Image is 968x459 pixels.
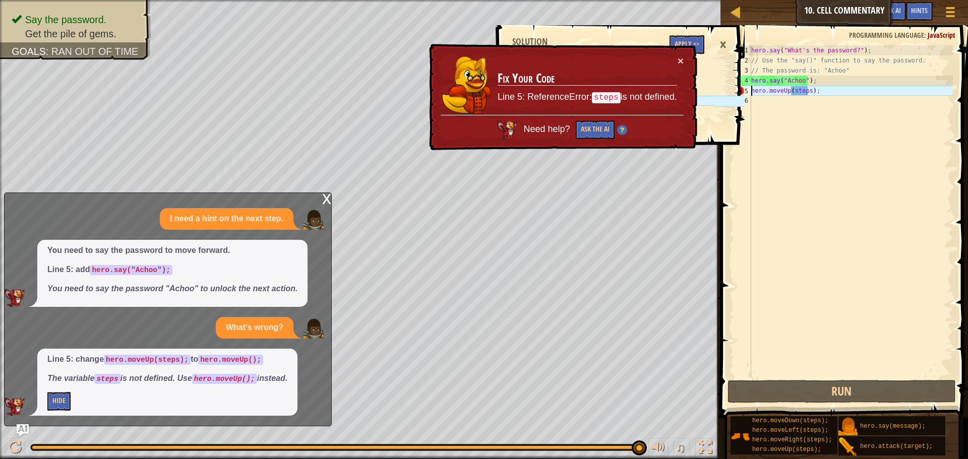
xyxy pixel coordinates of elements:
[47,245,297,256] p: You need to say the password to move forward.
[938,2,963,26] button: Show game menu
[51,46,138,57] span: Ran out of time
[192,374,257,384] code: hero.moveUp();
[498,91,677,104] p: Line 5: ReferenceError: is not defined.
[46,46,51,57] span: :
[728,380,956,403] button: Run
[104,355,191,365] code: hero.moveUp(steps);
[617,125,627,135] img: Hint
[497,120,517,139] img: AI
[670,35,704,54] button: Apply =>
[170,213,283,225] p: I need a hint on the next step.
[838,417,858,436] img: portrait.png
[441,56,492,115] img: duck_hushbaum.png
[12,46,46,57] span: Goals
[47,392,71,411] button: Hide
[304,210,324,230] img: Player
[576,120,615,139] button: Ask the AI
[47,354,287,365] p: Line 5: change to
[90,265,172,275] code: hero.say("Achoo");
[12,27,140,41] li: Get the pile of gems.
[884,6,901,15] span: Ask AI
[12,13,140,27] li: Say the password.
[17,424,29,436] button: Ask AI
[924,30,928,40] span: :
[879,2,906,21] button: Ask AI
[47,374,287,382] em: The variable is not defined. Use instead.
[25,28,116,39] span: Get the pile of gems.
[592,92,621,103] code: steps
[849,30,924,40] span: Programming language
[47,264,297,276] p: Line 5: add
[47,284,297,293] em: You need to say the password "Achoo" to unlock the next action.
[5,438,25,459] button: Ctrl + P: Play
[838,437,858,456] img: portrait.png
[911,6,928,15] span: Hints
[928,30,955,40] span: JavaScript
[25,14,106,25] span: Say the password.
[860,423,926,430] span: hero.say(message);
[678,55,684,66] button: ×
[752,436,832,443] span: hero.moveRight(steps);
[507,35,553,48] div: Solution
[226,322,283,334] p: What's wrong?
[752,427,828,434] span: hero.moveLeft(steps);
[5,398,25,416] img: AI
[94,374,120,384] code: steps
[5,289,25,307] img: AI
[304,318,324,339] img: Player
[523,124,572,134] span: Need help?
[714,33,732,56] div: ×
[322,193,331,203] div: x
[752,446,821,453] span: hero.moveUp(steps);
[860,443,933,450] span: hero.attack(target);
[198,355,263,365] code: hero.moveUp();
[498,72,677,86] h3: Fix Your Code
[752,417,828,424] span: hero.moveDown(steps);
